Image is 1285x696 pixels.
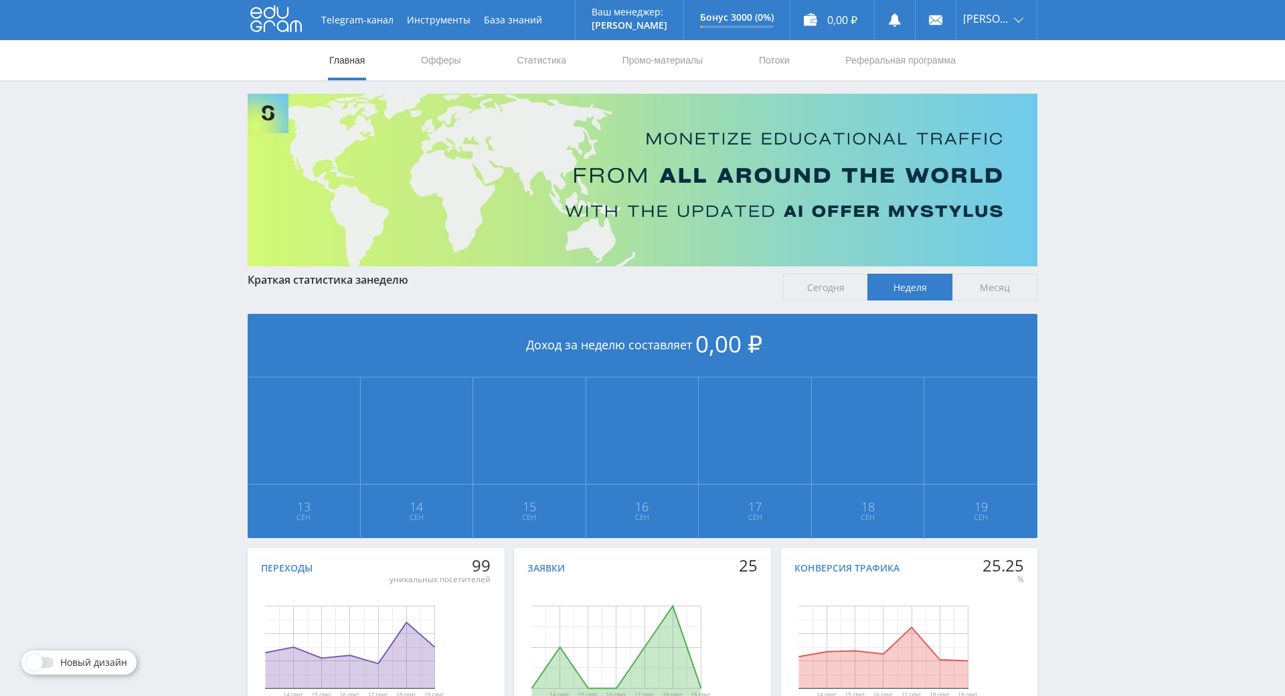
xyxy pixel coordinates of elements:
p: [PERSON_NAME] [592,20,667,31]
span: неделю [367,272,408,287]
p: Бонус 3000 (0%) [700,12,774,23]
span: Сегодня [783,274,868,300]
span: Неделя [867,274,952,300]
span: 18 [812,501,924,512]
div: 25 [739,556,758,575]
span: 19 [925,501,1037,512]
div: уникальных посетителей [390,574,491,585]
span: Сен [248,512,359,523]
span: 17 [699,501,810,512]
span: Сен [361,512,473,523]
div: 25.25 [982,556,1024,575]
span: Сен [699,512,810,523]
span: Сен [925,512,1037,523]
div: Переходы [261,563,313,574]
div: Краткая статистика за [248,274,770,286]
a: Главная [328,40,366,80]
span: Новый дизайн [60,657,127,668]
a: Офферы [420,40,462,80]
div: Доход за неделю составляет [248,314,1037,377]
div: Заявки [527,563,565,574]
p: Ваш менеджер: [592,7,667,17]
span: 14 [361,501,473,512]
div: Конверсия трафика [794,563,899,574]
a: Статистика [515,40,568,80]
span: 0,00 ₽ [695,328,762,359]
span: [PERSON_NAME] [963,13,1010,24]
span: Сен [474,512,585,523]
span: 15 [474,501,585,512]
a: Промо-материалы [621,40,704,80]
span: 13 [248,501,359,512]
div: % [982,574,1024,585]
span: Сен [587,512,698,523]
span: Месяц [952,274,1037,300]
img: Banner [248,94,1037,266]
a: Реферальная программа [844,40,957,80]
span: 16 [587,501,698,512]
span: Сен [812,512,924,523]
a: Потоки [758,40,791,80]
div: 99 [390,556,491,575]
